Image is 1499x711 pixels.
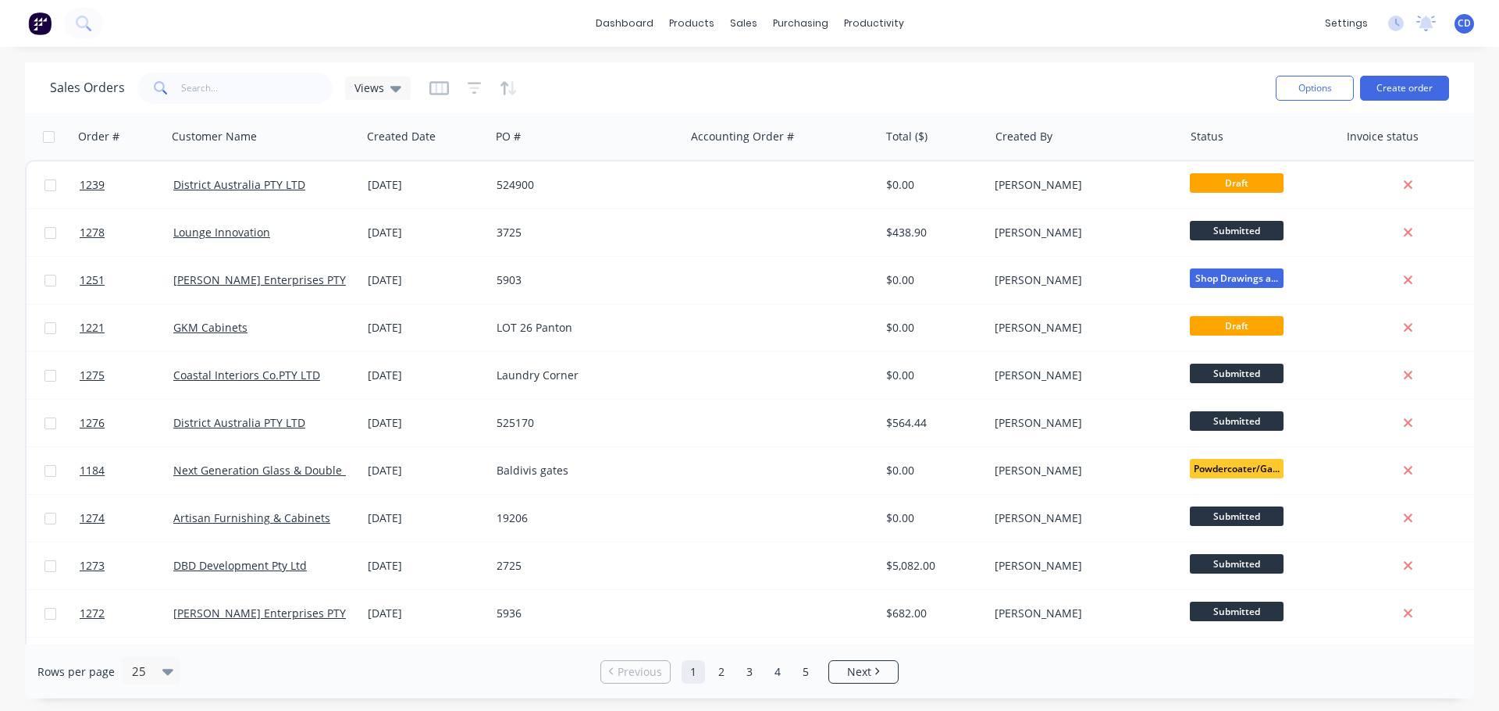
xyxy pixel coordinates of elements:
div: [DATE] [368,510,484,526]
div: $438.90 [886,225,977,240]
span: Views [354,80,384,96]
div: settings [1317,12,1376,35]
div: productivity [836,12,912,35]
div: products [661,12,722,35]
a: GKM Cabinets [173,320,247,335]
img: Factory [28,12,52,35]
div: Order # [78,129,119,144]
div: 525170 [497,415,670,431]
a: Next page [829,664,898,680]
div: [DATE] [368,415,484,431]
a: 1251 [80,257,173,304]
span: 1274 [80,510,105,526]
span: 1273 [80,558,105,574]
span: Shop Drawings a... [1190,268,1284,288]
span: Next [847,664,871,680]
a: Page 4 [766,660,789,684]
div: 524900 [497,177,670,193]
div: Baldivis gates [497,463,670,478]
span: 1251 [80,272,105,288]
a: [PERSON_NAME] Enterprises PTY LTD [173,272,369,287]
button: Create order [1360,76,1449,101]
div: purchasing [765,12,836,35]
div: Created Date [367,129,436,144]
a: DBD Development Pty Ltd [173,558,307,573]
div: [DATE] [368,320,484,336]
div: 3725 [497,225,670,240]
a: 1278 [80,209,173,256]
a: 1275 [80,352,173,399]
div: $0.00 [886,272,977,288]
div: PO # [496,129,521,144]
span: 1239 [80,177,105,193]
div: [PERSON_NAME] [995,368,1168,383]
div: $0.00 [886,510,977,526]
button: Options [1276,76,1354,101]
a: Page 2 [710,660,733,684]
a: 1221 [80,304,173,351]
div: [DATE] [368,225,484,240]
a: 1184 [80,447,173,494]
div: Created By [995,129,1052,144]
div: [PERSON_NAME] [995,177,1168,193]
ul: Pagination [594,660,905,684]
div: Invoice status [1347,129,1419,144]
span: 1276 [80,415,105,431]
span: Submitted [1190,602,1284,621]
a: Lounge Innovation [173,225,270,240]
a: 1273 [80,542,173,589]
a: 1272 [80,590,173,637]
a: dashboard [588,12,661,35]
a: 1239 [80,162,173,208]
a: [PERSON_NAME] Enterprises PTY LTD [173,606,369,620]
div: 5936 [497,606,670,621]
span: CD [1458,16,1471,30]
div: [DATE] [368,558,484,574]
div: LOT 26 Panton [497,320,670,336]
div: 2725 [497,558,670,574]
a: Coastal Interiors Co.PTY LTD [173,368,320,382]
span: 1221 [80,320,105,336]
span: 1272 [80,606,105,621]
div: $0.00 [886,177,977,193]
span: Previous [618,664,662,680]
div: [PERSON_NAME] [995,272,1168,288]
h1: Sales Orders [50,80,125,95]
a: District Australia PTY LTD [173,177,305,192]
a: Page 3 [738,660,761,684]
a: 1274 [80,495,173,542]
a: Page 1 is your current page [682,660,705,684]
a: Next Generation Glass & Double Glazing [173,463,384,478]
span: 1184 [80,463,105,478]
a: 1276 [80,400,173,446]
div: 19206 [497,510,670,526]
span: 1278 [80,225,105,240]
div: [PERSON_NAME] [995,558,1168,574]
div: Status [1191,129,1223,144]
div: Accounting Order # [691,129,794,144]
div: [PERSON_NAME] [995,463,1168,478]
div: [PERSON_NAME] [995,320,1168,336]
div: [DATE] [368,272,484,288]
div: [DATE] [368,606,484,621]
div: [PERSON_NAME] [995,415,1168,431]
div: $0.00 [886,368,977,383]
div: $5,082.00 [886,558,977,574]
div: sales [722,12,765,35]
span: Submitted [1190,411,1284,431]
div: $0.00 [886,320,977,336]
div: [PERSON_NAME] [995,606,1168,621]
span: Powdercoater/Ga... [1190,459,1284,478]
span: Submitted [1190,364,1284,383]
span: Submitted [1190,554,1284,574]
span: Submitted [1190,507,1284,526]
div: Laundry Corner [497,368,670,383]
div: 5903 [497,272,670,288]
span: Submitted [1190,221,1284,240]
a: Artisan Furnishing & Cabinets [173,510,330,525]
a: Previous page [601,664,670,680]
a: 1234 [80,638,173,684]
a: Page 5 [794,660,817,684]
a: District Australia PTY LTD [173,415,305,430]
div: Customer Name [172,129,257,144]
